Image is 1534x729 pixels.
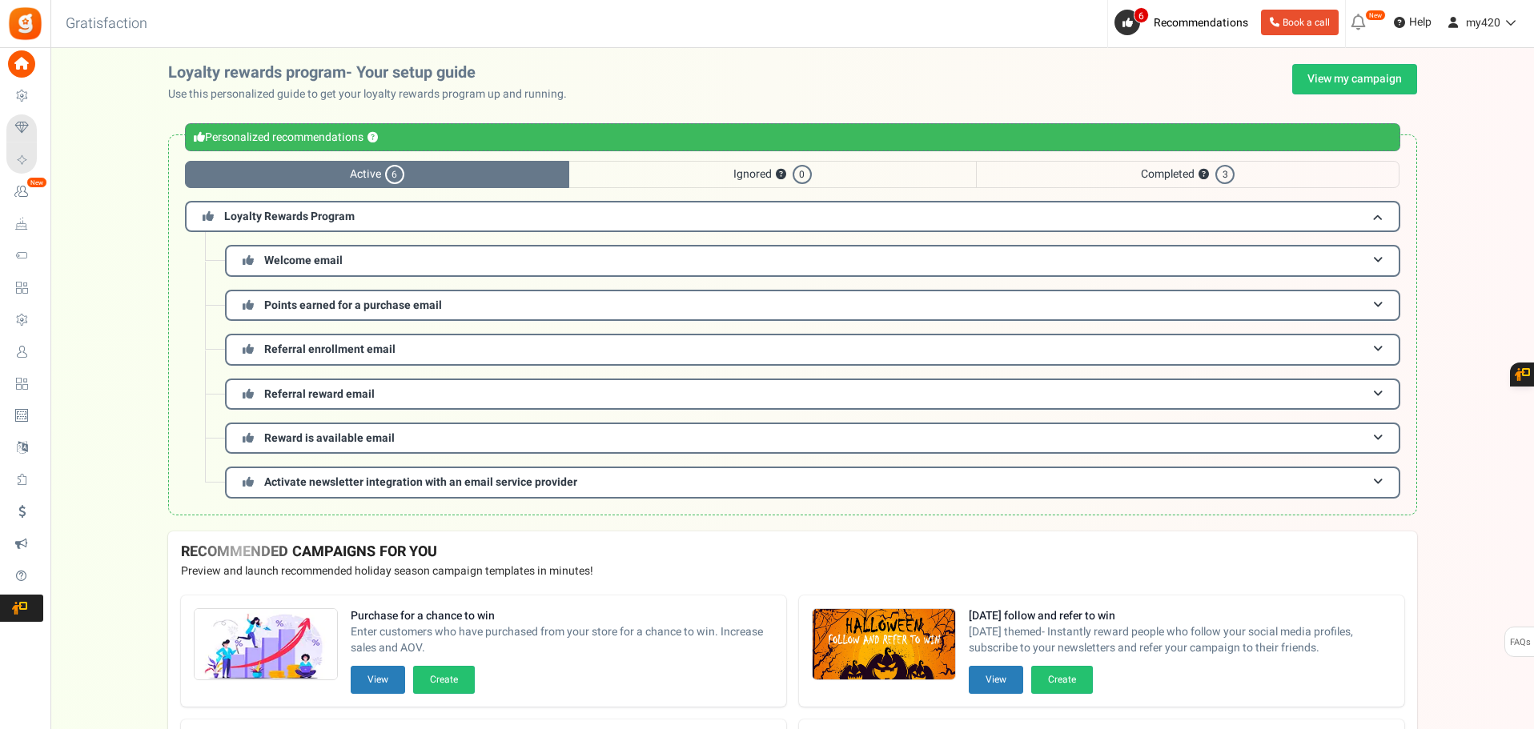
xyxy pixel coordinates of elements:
span: 6 [385,165,404,184]
span: Points earned for a purchase email [264,297,442,314]
a: New [6,178,43,206]
span: Welcome email [264,252,343,269]
span: FAQs [1509,627,1531,658]
h4: RECOMMENDED CAMPAIGNS FOR YOU [181,544,1404,560]
img: Gratisfaction [7,6,43,42]
h3: Gratisfaction [48,8,165,40]
img: Recommended Campaigns [195,609,337,681]
a: 6 Recommendations [1114,10,1255,35]
em: New [1365,10,1386,21]
span: Referral enrollment email [264,341,396,358]
button: View [351,666,405,694]
h2: Loyalty rewards program- Your setup guide [168,64,580,82]
span: Help [1405,14,1432,30]
span: Referral reward email [264,386,375,403]
button: ? [367,133,378,143]
span: Reward is available email [264,430,395,447]
em: New [26,177,47,188]
span: Recommendations [1154,14,1248,31]
p: Preview and launch recommended holiday season campaign templates in minutes! [181,563,1404,579]
strong: Purchase for a chance to win [351,608,773,624]
span: 3 [1215,165,1235,184]
img: Recommended Campaigns [813,609,955,681]
button: Create [1031,666,1093,694]
span: Loyalty Rewards Program [224,208,355,225]
span: [DATE] themed- Instantly reward people who follow your social media profiles, subscribe to your n... [969,624,1391,656]
button: View [969,666,1023,694]
a: Book a call [1261,10,1339,35]
button: ? [1199,170,1209,180]
span: my420 [1466,14,1500,31]
div: Personalized recommendations [185,123,1400,151]
span: Completed [976,161,1399,188]
p: Use this personalized guide to get your loyalty rewards program up and running. [168,86,580,102]
span: Activate newsletter integration with an email service provider [264,474,577,491]
span: 0 [793,165,812,184]
button: ? [776,170,786,180]
span: 6 [1134,7,1149,23]
button: Create [413,666,475,694]
span: Enter customers who have purchased from your store for a chance to win. Increase sales and AOV. [351,624,773,656]
span: Active [185,161,569,188]
a: Help [1387,10,1438,35]
strong: [DATE] follow and refer to win [969,608,1391,624]
span: Ignored [569,161,976,188]
a: View my campaign [1292,64,1417,94]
